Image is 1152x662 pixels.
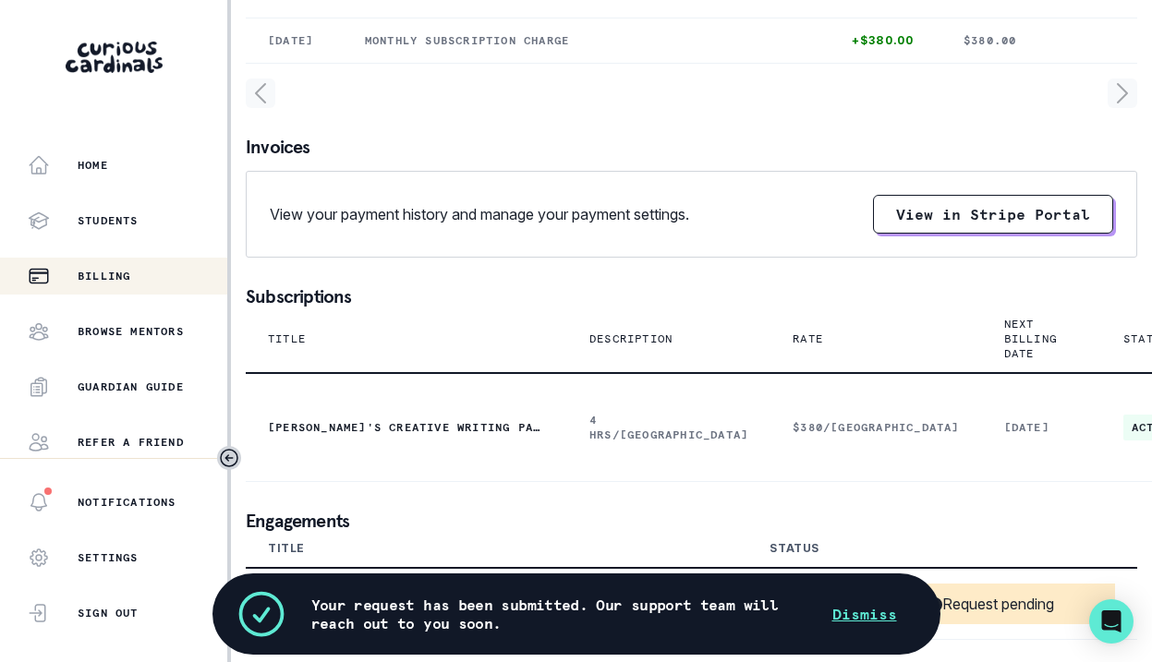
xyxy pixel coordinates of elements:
p: Sign Out [78,606,139,620]
p: [PERSON_NAME]'s Creative Writing Passion Project [268,420,545,435]
p: [DATE] [1004,420,1079,435]
p: Monthly subscription charge [365,33,807,48]
p: Your request has been submitted. Our support team will reach out to you soon. [311,596,810,632]
p: [DATE] [268,33,321,48]
p: Guardian Guide [78,379,184,394]
div: Title [268,541,305,556]
svg: page right [1108,78,1137,108]
p: Settings [78,550,139,565]
p: Invoices [246,138,1137,156]
p: Home [78,158,108,173]
p: +$380.00 [852,33,919,48]
svg: page left [246,78,275,108]
p: $380/[GEOGRAPHIC_DATA] [793,420,959,435]
p: Request pending [928,595,1054,613]
p: Students [78,213,139,228]
p: Notifications [78,495,176,510]
p: View your payment history and manage your payment settings. [270,203,689,225]
img: Curious Cardinals Logo [66,42,163,73]
p: Rate [793,331,823,346]
p: Subscriptions [246,287,1137,306]
p: Engagements [246,512,1137,530]
p: Browse Mentors [78,324,184,339]
p: Next Billing Date [1004,317,1057,361]
div: Status [770,541,819,556]
button: Dismiss [810,596,919,632]
button: View in Stripe Portal [873,195,1113,234]
div: Open Intercom Messenger [1089,599,1134,644]
p: $380.00 [964,33,1115,48]
p: 4 HRS/[GEOGRAPHIC_DATA] [589,413,748,442]
p: Refer a friend [78,435,184,450]
button: Toggle sidebar [217,446,241,470]
p: Title [268,331,306,346]
p: Description [589,331,673,346]
p: Billing [78,269,130,283]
